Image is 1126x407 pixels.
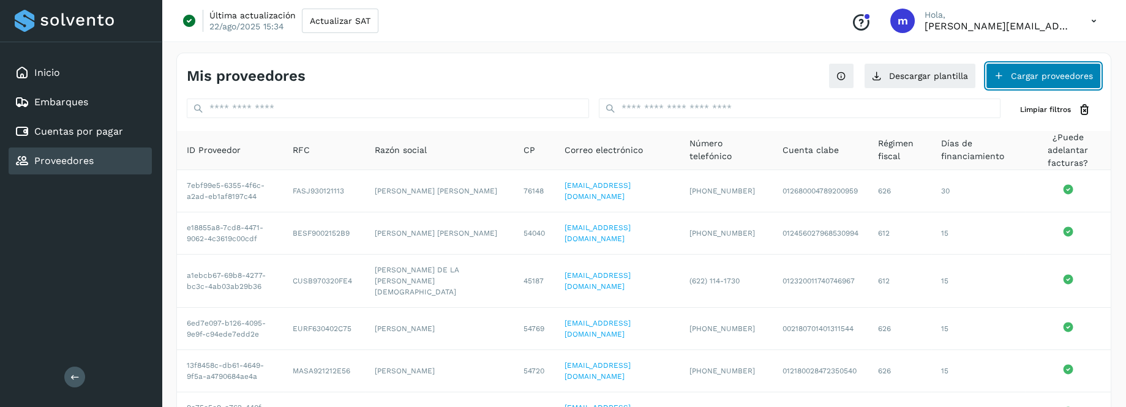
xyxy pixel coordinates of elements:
[375,144,427,157] span: Razón social
[514,255,555,308] td: 45187
[34,96,88,108] a: Embarques
[689,229,755,237] span: [PHONE_NUMBER]
[689,367,755,375] span: [PHONE_NUMBER]
[773,350,868,392] td: 012180028472350540
[868,170,931,212] td: 626
[310,17,370,25] span: Actualizar SAT
[9,59,152,86] div: Inicio
[283,308,365,350] td: EURF630402C75
[34,125,123,137] a: Cuentas por pagar
[302,9,378,33] button: Actualizar SAT
[177,255,283,308] td: a1ebcb67-69b8-4277-bc3c-4ab03ab29b36
[514,308,555,350] td: 54769
[293,144,310,157] span: RFC
[283,170,365,212] td: FASJ930121113
[931,350,1025,392] td: 15
[565,144,643,157] span: Correo electrónico
[177,308,283,350] td: 6ed7e097-b126-4095-9e9f-c94ede7edd2e
[283,212,365,255] td: BESF9002152B9
[878,137,921,163] span: Régimen fiscal
[868,308,931,350] td: 626
[365,350,514,392] td: [PERSON_NAME]
[689,137,763,163] span: Número telefónico
[931,255,1025,308] td: 15
[177,350,283,392] td: 13f8458c-db61-4649-9f5a-a4790684ae4a
[365,212,514,255] td: [PERSON_NAME] [PERSON_NAME]
[34,67,60,78] a: Inicio
[925,20,1072,32] p: manuel+support@solvento.mx
[773,255,868,308] td: 012320011740746967
[283,350,365,392] td: MASA921212E56
[187,144,241,157] span: ID Proveedor
[689,324,755,333] span: [PHONE_NUMBER]
[365,170,514,212] td: [PERSON_NAME] [PERSON_NAME]
[9,118,152,145] div: Cuentas por pagar
[514,170,555,212] td: 76148
[868,255,931,308] td: 612
[931,308,1025,350] td: 15
[365,255,514,308] td: [PERSON_NAME] DE LA [PERSON_NAME][DEMOGRAPHIC_DATA]
[565,223,631,243] a: [EMAIL_ADDRESS][DOMAIN_NAME]
[864,63,976,89] button: Descargar plantilla
[565,181,631,201] a: [EMAIL_ADDRESS][DOMAIN_NAME]
[514,212,555,255] td: 54040
[209,21,284,32] p: 22/ago/2025 15:34
[1035,131,1101,170] span: ¿Puede adelantar facturas?
[783,144,839,157] span: Cuenta clabe
[941,137,1015,163] span: Días de financiamiento
[1010,99,1101,121] button: Limpiar filtros
[925,10,1072,20] p: Hola,
[209,10,296,21] p: Última actualización
[773,212,868,255] td: 012456027968530994
[773,308,868,350] td: 002180701401311544
[565,271,631,291] a: [EMAIL_ADDRESS][DOMAIN_NAME]
[931,170,1025,212] td: 30
[868,212,931,255] td: 612
[9,147,152,174] div: Proveedores
[34,155,94,166] a: Proveedores
[868,350,931,392] td: 626
[524,144,535,157] span: CP
[689,277,740,285] span: (622) 114-1730
[283,255,365,308] td: CUSB970320FE4
[931,212,1025,255] td: 15
[1020,104,1071,115] span: Limpiar filtros
[773,170,868,212] td: 012680004789200959
[689,187,755,195] span: [PHONE_NUMBER]
[565,319,631,338] a: [EMAIL_ADDRESS][DOMAIN_NAME]
[187,67,306,85] h4: Mis proveedores
[565,361,631,381] a: [EMAIL_ADDRESS][DOMAIN_NAME]
[514,350,555,392] td: 54720
[177,170,283,212] td: 7ebf99e5-6355-4f6c-a2ad-eb1af8197c44
[365,308,514,350] td: [PERSON_NAME]
[9,89,152,116] div: Embarques
[986,63,1101,89] button: Cargar proveedores
[177,212,283,255] td: e18855a8-7cd8-4471-9062-4c3619c00cdf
